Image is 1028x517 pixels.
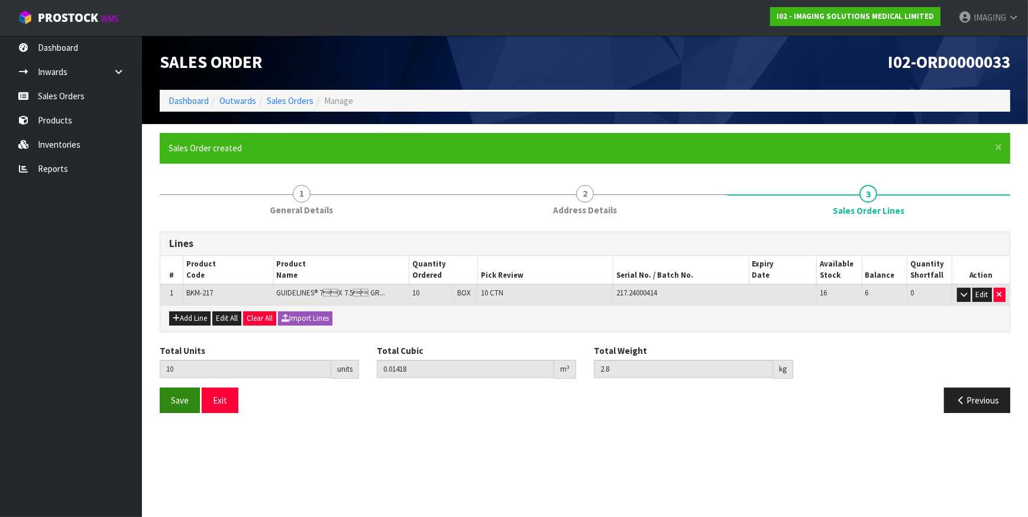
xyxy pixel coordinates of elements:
[594,344,647,357] label: Total Weight
[972,288,992,302] button: Edit
[409,256,477,284] th: Quantity Ordered
[377,360,554,378] input: Total Cubic
[160,256,183,284] th: #
[277,288,386,298] span: GUIDELINES® 7X 7.5 GR...
[952,256,1010,284] th: Action
[910,288,914,298] span: 0
[862,256,907,284] th: Balance
[481,288,503,298] span: 10 CTN
[907,256,952,284] th: Quantity Shortfall
[171,395,189,406] span: Save
[324,95,353,106] span: Manage
[160,223,1010,422] span: Sales Order Lines
[995,139,1002,155] span: ×
[833,204,904,217] span: Sales Order Lines
[38,10,98,25] span: ProStock
[101,13,119,24] small: WMS
[888,51,1010,73] span: I02-ORD0000033
[278,311,332,326] button: Import Lines
[18,10,33,25] img: cube-alt.png
[594,360,773,378] input: Total Weight
[865,288,869,298] span: 6
[613,256,749,284] th: Serial No. / Batch No.
[270,204,333,216] span: General Details
[219,95,256,106] a: Outwards
[944,388,1010,413] button: Previous
[331,360,359,379] div: units
[169,311,211,326] button: Add Line
[186,288,213,298] span: BKM-217
[478,256,613,284] th: Pick Review
[169,142,242,154] span: Sales Order created
[820,288,827,298] span: 16
[457,288,471,298] span: BOX
[412,288,419,298] span: 10
[212,311,241,326] button: Edit All
[273,256,409,284] th: Product Name
[169,238,1001,249] h3: Lines
[859,185,877,203] span: 3
[817,256,862,284] th: Available Stock
[576,185,594,203] span: 2
[293,185,311,203] span: 1
[160,388,200,413] button: Save
[749,256,817,284] th: Expiry Date
[267,95,313,106] a: Sales Orders
[554,360,576,379] div: m³
[170,288,173,298] span: 1
[773,360,793,379] div: kg
[553,204,617,216] span: Address Details
[160,51,262,73] span: Sales Order
[616,288,657,298] span: 217.24000414
[160,344,205,357] label: Total Units
[160,360,331,378] input: Total Units
[183,256,273,284] th: Product Code
[777,11,934,21] strong: I02 - IMAGING SOLUTIONS MEDICAL LIMITED
[202,388,238,413] button: Exit
[377,344,423,357] label: Total Cubic
[169,95,209,106] a: Dashboard
[974,12,1006,23] span: IMAGING
[243,311,276,326] button: Clear All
